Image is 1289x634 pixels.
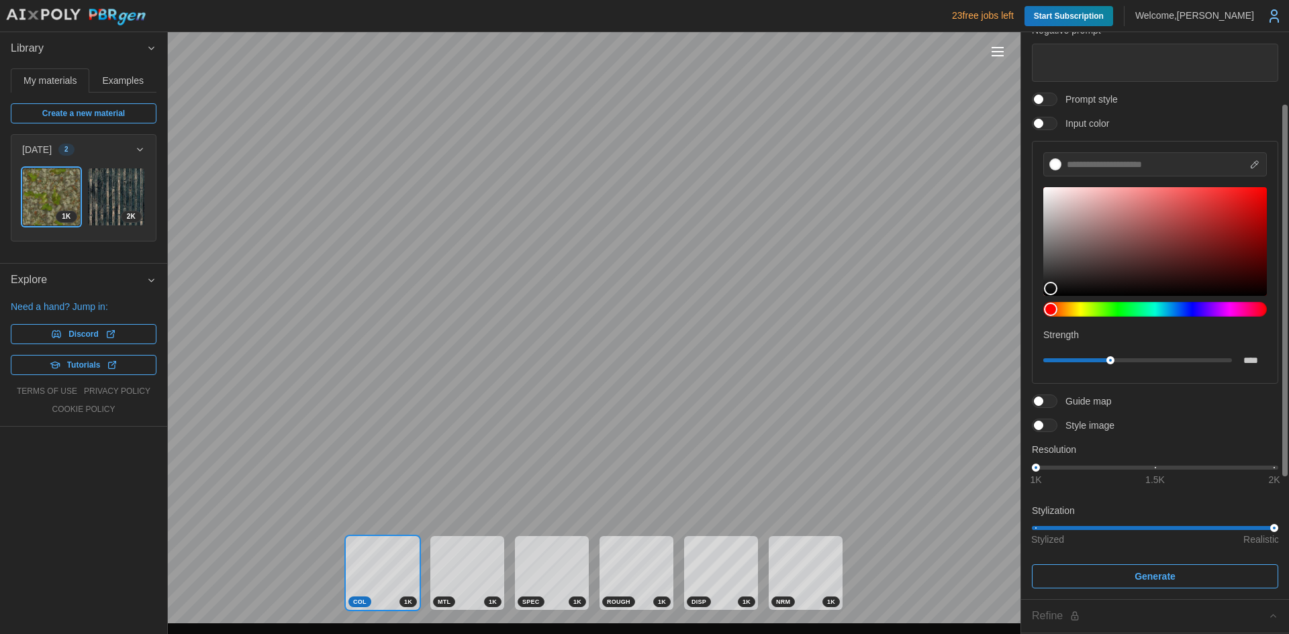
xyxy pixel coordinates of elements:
[988,42,1007,61] button: Toggle viewport controls
[658,597,666,606] span: 1 K
[52,404,115,415] a: cookie policy
[1043,328,1267,341] p: Strength
[438,597,450,606] span: MTL
[11,300,156,313] p: Need a hand? Jump in:
[42,104,125,123] span: Create a new material
[68,325,99,344] span: Discord
[23,168,80,225] img: k2HpGYPLW3rrTNn7wQ9r
[67,356,101,374] span: Tutorials
[776,597,790,606] span: NRM
[1135,9,1254,22] p: Welcome, [PERSON_NAME]
[17,386,77,397] a: terms of use
[87,168,146,226] a: 40Wj8iNlVr3DBQQXqPqP2K
[11,32,146,65] span: Library
[952,9,1014,22] p: 23 free jobs left
[11,355,156,375] a: Tutorials
[62,211,70,222] span: 1 K
[84,386,150,397] a: privacy policy
[88,168,145,225] img: 40Wj8iNlVr3DBQQXqPqP
[103,76,144,85] span: Examples
[1034,6,1104,26] span: Start Subscription
[1135,565,1176,588] span: Generate
[5,8,146,26] img: AIxPoly PBRgen
[573,597,581,606] span: 1 K
[1024,6,1113,26] a: Start Subscription
[11,164,156,241] div: [DATE]2
[1057,117,1109,130] span: Input color
[64,144,68,155] span: 2
[1032,504,1278,517] p: Stylization
[1032,608,1268,625] div: Refine
[489,597,497,606] span: 1 K
[1057,419,1114,432] span: Style image
[22,143,52,156] p: [DATE]
[827,597,835,606] span: 1 K
[353,597,367,606] span: COL
[1057,394,1111,408] span: Guide map
[1057,93,1118,106] span: Prompt style
[11,264,146,297] span: Explore
[607,597,630,606] span: ROUGH
[1032,443,1278,456] p: Resolution
[127,211,136,222] span: 2 K
[404,597,412,606] span: 1 K
[22,168,81,226] a: k2HpGYPLW3rrTNn7wQ9r1K
[691,597,706,606] span: DISP
[11,103,156,123] a: Create a new material
[11,324,156,344] a: Discord
[23,76,77,85] span: My materials
[11,135,156,164] button: [DATE]2
[522,597,540,606] span: SPEC
[1021,600,1289,633] button: Refine
[1032,564,1278,588] button: Generate
[743,597,751,606] span: 1 K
